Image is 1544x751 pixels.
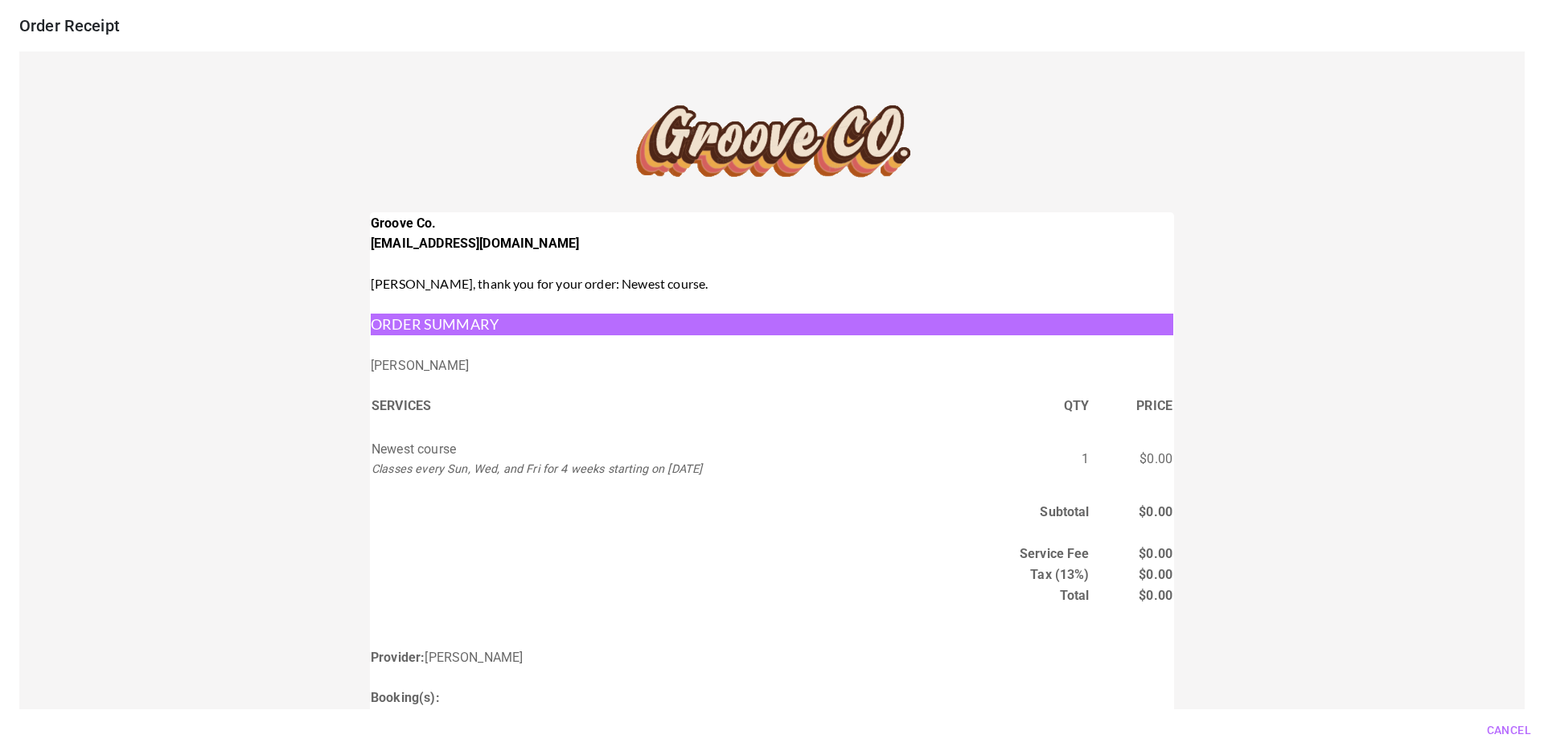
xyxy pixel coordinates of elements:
div: ORDER SUMMARY [371,314,1173,335]
b: PRICE [1136,398,1172,413]
b: SERVICES [372,398,431,413]
td: [PERSON_NAME], thank you for your order: Newest course. [371,274,1173,314]
b: $0.00 [1139,546,1172,561]
td: [PERSON_NAME] [371,356,1173,375]
b: $0.00 [1139,588,1172,603]
b: Subtotal [1040,504,1089,519]
img: logo [630,100,914,180]
b: Groove Co. [371,215,437,231]
td: Newest course [371,439,933,479]
b: QTY [1064,398,1089,413]
em: Classes every Sun, Wed, and Fri for 4 weeks starting on [DATE] [372,462,702,476]
b: $0.00 [1139,504,1172,519]
b: Service Fee [1020,546,1090,561]
img: spacer.gif [19,196,1525,197]
b: Provider: [371,650,425,665]
b: [EMAIL_ADDRESS][DOMAIN_NAME] [371,236,579,251]
b: Total [1060,588,1090,603]
td: [PERSON_NAME] [370,628,1174,668]
b: Tax (13%) [1030,567,1089,582]
button: Cancel [1480,716,1538,745]
td: $0.00 [1090,439,1173,479]
b: $0.00 [1139,567,1172,582]
b: Booking(s): [371,690,440,705]
td: 1 [933,439,1090,479]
